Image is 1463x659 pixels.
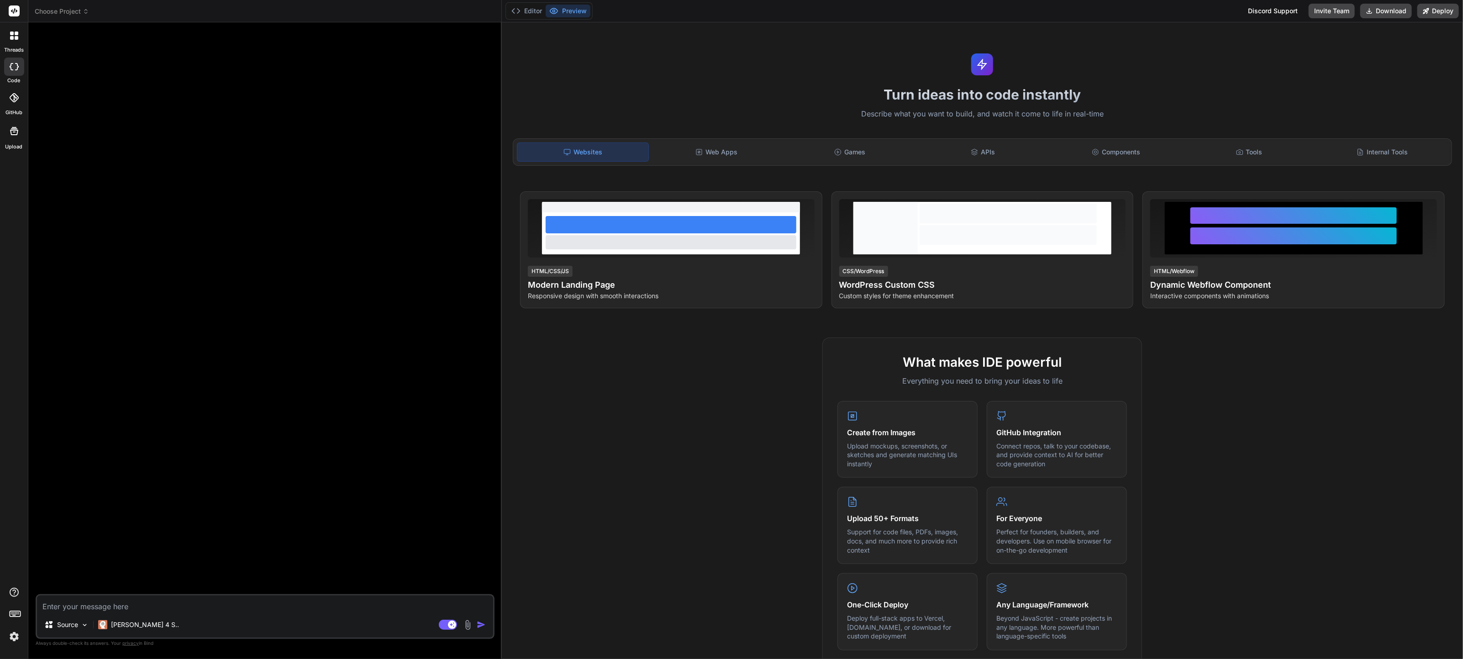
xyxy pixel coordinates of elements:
[784,142,916,162] div: Games
[651,142,782,162] div: Web Apps
[839,291,1126,301] p: Custom styles for theme enhancement
[847,442,968,469] p: Upload mockups, screenshots, or sketches and generate matching UIs instantly
[1150,266,1198,277] div: HTML/Webflow
[508,5,546,17] button: Editor
[1242,4,1303,18] div: Discord Support
[517,142,649,162] div: Websites
[98,620,107,629] img: Claude 4 Sonnet
[1184,142,1315,162] div: Tools
[477,620,486,629] img: icon
[847,527,968,554] p: Support for code files, PDFs, images, docs, and much more to provide rich context
[847,614,968,641] p: Deploy full-stack apps to Vercel, [DOMAIN_NAME], or download for custom deployment
[996,527,1117,554] p: Perfect for founders, builders, and developers. Use on mobile browser for on-the-go development
[507,108,1458,120] p: Describe what you want to build, and watch it come to life in real-time
[837,375,1127,386] p: Everything you need to bring your ideas to life
[839,279,1126,291] h4: WordPress Custom CSS
[6,629,22,644] img: settings
[1316,142,1448,162] div: Internal Tools
[1360,4,1412,18] button: Download
[4,46,24,54] label: threads
[1417,4,1459,18] button: Deploy
[507,86,1458,103] h1: Turn ideas into code instantly
[1150,291,1437,301] p: Interactive components with animations
[111,620,179,629] p: [PERSON_NAME] 4 S..
[8,77,21,84] label: code
[1050,142,1182,162] div: Components
[528,266,573,277] div: HTML/CSS/JS
[1150,279,1437,291] h4: Dynamic Webflow Component
[847,427,968,438] h4: Create from Images
[36,639,495,648] p: Always double-check its answers. Your in Bind
[35,7,89,16] span: Choose Project
[996,513,1117,524] h4: For Everyone
[996,614,1117,641] p: Beyond JavaScript - create projects in any language. More powerful than language-specific tools
[847,513,968,524] h4: Upload 50+ Formats
[917,142,1049,162] div: APIs
[463,620,473,630] img: attachment
[57,620,78,629] p: Source
[122,640,139,646] span: privacy
[996,599,1117,610] h4: Any Language/Framework
[1309,4,1355,18] button: Invite Team
[5,109,22,116] label: GitHub
[81,621,89,629] img: Pick Models
[996,442,1117,469] p: Connect repos, talk to your codebase, and provide context to AI for better code generation
[5,143,23,151] label: Upload
[528,291,815,301] p: Responsive design with smooth interactions
[546,5,590,17] button: Preview
[996,427,1117,438] h4: GitHub Integration
[837,353,1127,372] h2: What makes IDE powerful
[528,279,815,291] h4: Modern Landing Page
[847,599,968,610] h4: One-Click Deploy
[839,266,888,277] div: CSS/WordPress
